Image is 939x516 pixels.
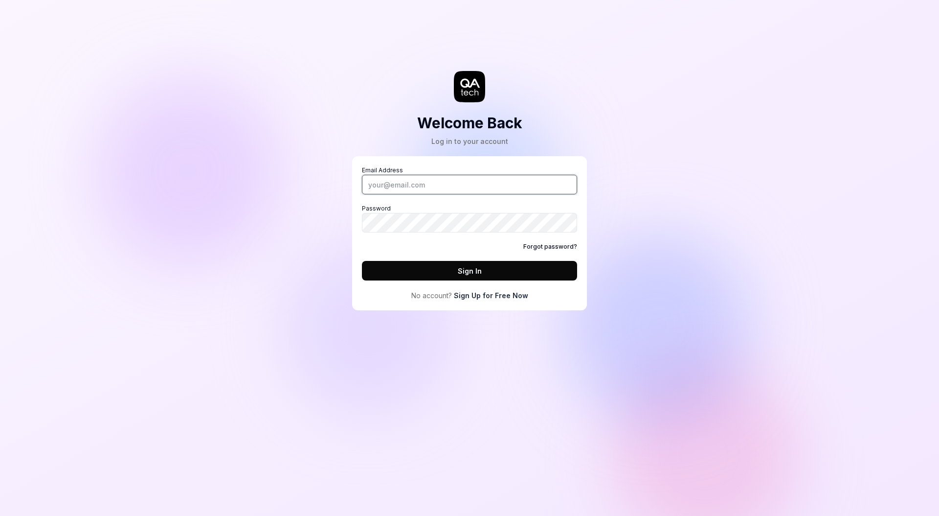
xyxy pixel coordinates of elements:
button: Sign In [362,261,577,281]
input: Email Address [362,175,577,194]
h2: Welcome Back [417,112,522,134]
span: No account? [411,290,452,301]
label: Password [362,204,577,233]
input: Password [362,213,577,233]
a: Sign Up for Free Now [454,290,528,301]
a: Forgot password? [523,242,577,251]
div: Log in to your account [417,136,522,146]
label: Email Address [362,166,577,194]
